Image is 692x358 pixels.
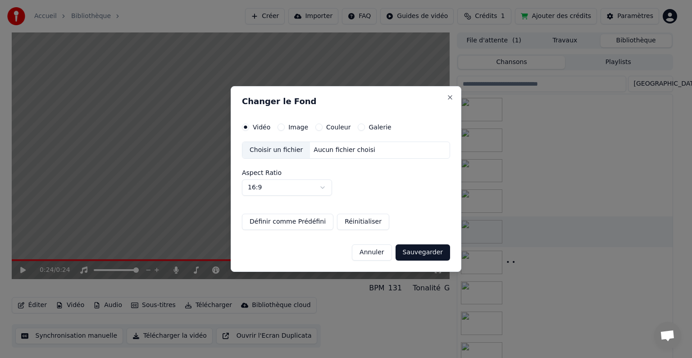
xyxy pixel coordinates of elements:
[326,124,351,130] label: Couleur
[369,124,391,130] label: Galerie
[352,244,392,261] button: Annuler
[396,244,450,261] button: Sauvegarder
[242,214,333,230] button: Définir comme Prédéfini
[242,97,450,106] h2: Changer le Fond
[288,124,308,130] label: Image
[337,214,389,230] button: Réinitialiser
[242,142,310,158] div: Choisir un fichier
[310,146,379,155] div: Aucun fichier choisi
[242,170,450,176] label: Aspect Ratio
[253,124,270,130] label: Vidéo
